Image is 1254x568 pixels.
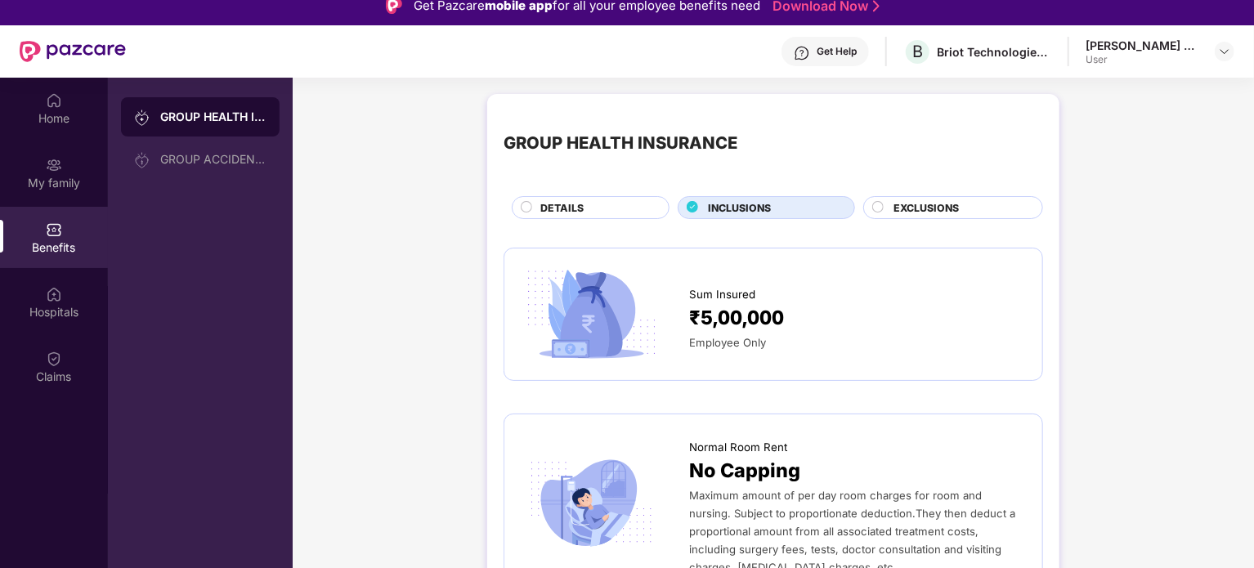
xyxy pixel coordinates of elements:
img: svg+xml;base64,PHN2ZyB3aWR0aD0iMjAiIGhlaWdodD0iMjAiIHZpZXdCb3g9IjAgMCAyMCAyMCIgZmlsbD0ibm9uZSIgeG... [134,110,150,126]
div: User [1086,53,1200,66]
img: svg+xml;base64,PHN2ZyBpZD0iSGVscC0zMngzMiIgeG1sbnM9Imh0dHA6Ly93d3cudzMub3JnLzIwMDAvc3ZnIiB3aWR0aD... [794,45,810,61]
span: B [912,42,923,61]
div: [PERSON_NAME] Nagardhane [1086,38,1200,53]
img: svg+xml;base64,PHN2ZyB3aWR0aD0iMjAiIGhlaWdodD0iMjAiIHZpZXdCb3g9IjAgMCAyMCAyMCIgZmlsbD0ibm9uZSIgeG... [46,157,62,173]
span: INCLUSIONS [708,200,771,216]
span: Sum Insured [689,286,755,303]
span: Normal Room Rent [689,439,787,456]
img: svg+xml;base64,PHN2ZyBpZD0iQ2xhaW0iIHhtbG5zPSJodHRwOi8vd3d3LnczLm9yZy8yMDAwL3N2ZyIgd2lkdGg9IjIwIi... [46,351,62,367]
span: No Capping [689,456,800,486]
img: icon [521,265,662,363]
img: svg+xml;base64,PHN2ZyBpZD0iSG9tZSIgeG1sbnM9Imh0dHA6Ly93d3cudzMub3JnLzIwMDAvc3ZnIiB3aWR0aD0iMjAiIG... [46,92,62,109]
div: GROUP HEALTH INSURANCE [160,109,266,125]
img: New Pazcare Logo [20,41,126,62]
span: ₹5,00,000 [689,303,784,333]
img: svg+xml;base64,PHN2ZyBpZD0iSG9zcGl0YWxzIiB4bWxucz0iaHR0cDovL3d3dy53My5vcmcvMjAwMC9zdmciIHdpZHRoPS... [46,286,62,302]
img: icon [521,454,662,552]
span: EXCLUSIONS [893,200,959,216]
div: Get Help [817,45,857,58]
span: Employee Only [689,336,766,349]
img: svg+xml;base64,PHN2ZyBpZD0iQmVuZWZpdHMiIHhtbG5zPSJodHRwOi8vd3d3LnczLm9yZy8yMDAwL3N2ZyIgd2lkdGg9Ij... [46,221,62,238]
div: GROUP ACCIDENTAL INSURANCE [160,153,266,166]
img: svg+xml;base64,PHN2ZyBpZD0iRHJvcGRvd24tMzJ4MzIiIHhtbG5zPSJodHRwOi8vd3d3LnczLm9yZy8yMDAwL3N2ZyIgd2... [1218,45,1231,58]
span: DETAILS [540,200,584,216]
div: GROUP HEALTH INSURANCE [504,130,737,156]
div: Briot Technologies Private Limited [937,44,1051,60]
img: svg+xml;base64,PHN2ZyB3aWR0aD0iMjAiIGhlaWdodD0iMjAiIHZpZXdCb3g9IjAgMCAyMCAyMCIgZmlsbD0ibm9uZSIgeG... [134,152,150,168]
